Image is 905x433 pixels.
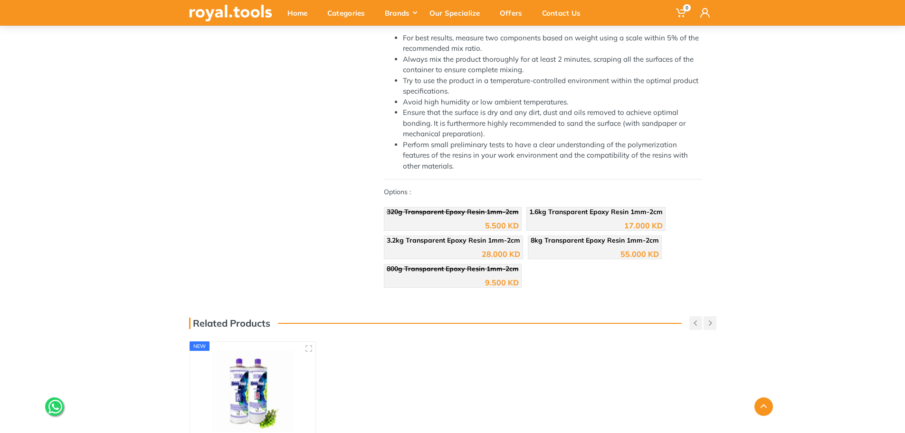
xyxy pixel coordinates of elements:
img: Royal Tools - 1.55 KG EPOXYFOOD [199,350,307,432]
li: Try to use the product in a temperature-controlled environment within the optimal product specifi... [403,75,702,97]
div: 28.000 KD [482,250,520,258]
div: new [190,341,210,351]
span: 0 [683,4,691,11]
div: Offers [493,3,535,23]
div: Options : [384,187,702,292]
li: Perform small preliminary tests to have a clear understanding of the polymerization features of t... [403,140,702,172]
h3: Related Products [189,318,270,329]
span: 800g Transparent Epoxy Resin 1mm-2cm [387,264,519,273]
a: 320g Transparent Epoxy Resin 1mm-2cm 5.500 KD [384,207,522,231]
div: Our Specialize [423,3,493,23]
span: 3.2kg Transparent Epoxy Resin 1mm-2cm [387,236,520,245]
span: 1.6kg Transparent Epoxy Resin 1mm-2cm [529,207,663,216]
div: Home [281,3,321,23]
div: 55.000 KD [620,250,659,258]
a: 8kg Transparent Epoxy Resin 1mm-2cm 55.000 KD [528,235,662,259]
div: 5.500 KD [485,222,519,229]
li: Avoid high humidity or low ambient temperatures. [403,97,702,108]
span: 8kg Transparent Epoxy Resin 1mm-2cm [531,236,659,245]
a: 1.6kg Transparent Epoxy Resin 1mm-2cm 17.000 KD [526,207,666,231]
div: Contact Us [535,3,594,23]
img: royal.tools Logo [189,5,272,21]
li: For best results, measure two components based on weight using a scale within 5% of the recommend... [403,33,702,54]
a: 3.2kg Transparent Epoxy Resin 1mm-2cm 28.000 KD [384,235,523,259]
span: 320g Transparent Epoxy Resin 1mm-2cm [387,207,519,216]
div: Brands [378,3,423,23]
div: 9.500 KD [485,279,519,286]
div: 17.000 KD [624,222,663,229]
li: Always mix the product thoroughly for at least 2 minutes, scraping all the surfaces of the contai... [403,54,702,75]
a: 800g Transparent Epoxy Resin 1mm-2cm 9.500 KD [384,264,522,288]
li: Ensure that the surface is dry and any dirt, dust and oils removed to achieve optimal bonding. It... [403,107,702,140]
div: Categories [321,3,378,23]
